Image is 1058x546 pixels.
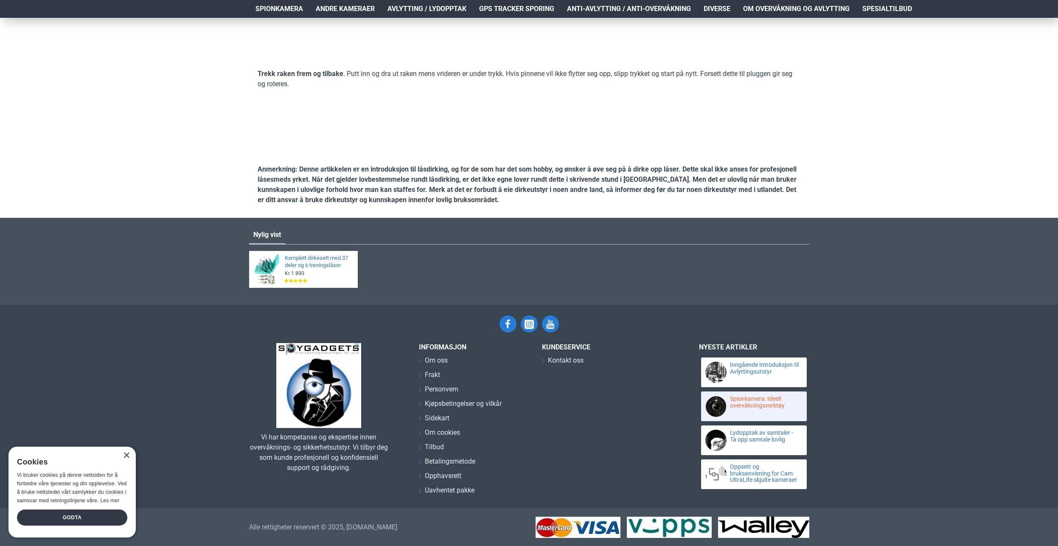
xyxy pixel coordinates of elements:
[419,370,440,384] a: Frakt
[536,517,620,538] img: Vi godtar Visa og MasterCard
[419,485,474,500] a: Uavhentet pakke
[387,4,466,14] span: Avlytting / Lydopptak
[730,464,800,483] a: Oppsett og bruksanvisning for Cam UltraLife skjulte kameraer
[730,396,800,409] a: Spionkamera: Ideelt overvåkningsverktøy
[258,70,343,78] strong: Trekk raken frem og tilbake
[425,355,448,366] span: Om oss
[425,485,474,495] span: Uavhentet pakke
[316,4,375,14] span: Andre kameraer
[419,413,449,428] a: Sidekart
[425,428,460,438] span: Om cookies
[425,413,449,423] span: Sidekart
[627,517,712,538] img: Vi godtar Vipps
[419,343,529,351] h3: INFORMASJON
[285,255,352,269] a: Komplett dirkesett med 37 deler og 6 treningslåser
[100,498,119,504] a: Les mer, opens a new window
[419,456,475,471] a: Betalingsmetode
[419,428,460,442] a: Om cookies
[285,270,304,277] span: Kr 1 890
[567,4,691,14] span: Anti-avlytting / Anti-overvåkning
[249,522,397,532] a: Alle rettigheter reservert © 2025, [DOMAIN_NAME]
[425,471,461,481] span: Opphavsrett
[17,509,127,526] div: Godta
[249,226,285,243] a: Nylig vist
[425,442,444,452] span: Tilbud
[17,472,127,503] span: Vi bruker cookies på denne nettsiden for å forbedre våre tjenester og din opplevelse. Ved å bruke...
[425,370,440,380] span: Frakt
[419,384,458,399] a: Personvern
[258,165,797,204] strong: Anmerkning: Denne artikkelen er en introduksjon til låsdirking, og for de som har det som hobby, ...
[419,442,444,456] a: Tilbud
[862,4,912,14] span: Spesialtilbud
[548,355,584,366] span: Kontakt oss
[252,254,283,285] img: Komplett dirkesett med 37 deler og 6 treningslåser
[730,430,800,443] a: Lydopptak av samtaler - Ta opp samtale lovlig
[542,343,669,351] h3: Kundeservice
[718,517,809,538] img: Vi godtar faktura betaling
[258,69,801,89] p: . Putt inn og dra ut raken mens vrideren er under trykk. Hvis pinnene vil ikke flytter seg opp, s...
[542,355,584,370] a: Kontakt oss
[419,399,502,413] a: Kjøpsbetingelser og vilkår
[419,471,461,485] a: Opphavsrett
[743,4,850,14] span: Om overvåkning og avlytting
[425,399,502,409] span: Kjøpsbetingelser og vilkår
[425,384,458,394] span: Personvern
[699,343,809,351] h3: Nyeste artikler
[249,432,389,473] div: Vi har kompetanse og ekspertise innen overvåknings- og sikkerhetsutstyr. Vi tilbyr deg som kunde ...
[730,362,800,375] a: Inngående Introduksjon til Avlyttingsutstyr
[419,355,448,370] a: Om oss
[255,4,303,14] span: Spionkamera
[123,453,129,459] div: Close
[276,343,361,428] img: SpyGadgets.no
[17,453,122,471] div: Cookies
[704,4,730,14] span: Diverse
[425,456,475,467] span: Betalingsmetode
[479,4,554,14] span: GPS Tracker Sporing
